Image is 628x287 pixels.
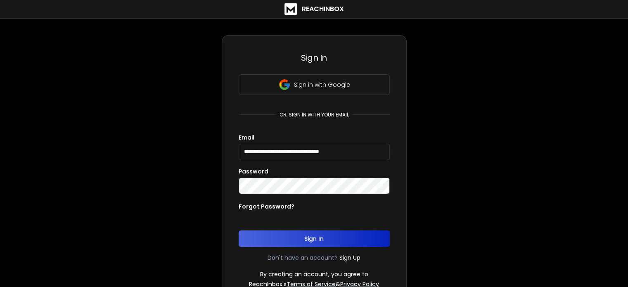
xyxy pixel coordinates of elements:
[239,135,254,140] label: Email
[284,3,297,15] img: logo
[302,4,344,14] h1: ReachInbox
[268,254,338,262] p: Don't have an account?
[239,52,390,64] h3: Sign In
[339,254,360,262] a: Sign Up
[260,270,368,278] p: By creating an account, you agree to
[294,81,350,89] p: Sign in with Google
[284,3,344,15] a: ReachInbox
[239,230,390,247] button: Sign In
[239,168,268,174] label: Password
[239,202,294,211] p: Forgot Password?
[276,111,352,118] p: or, sign in with your email
[239,74,390,95] button: Sign in with Google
